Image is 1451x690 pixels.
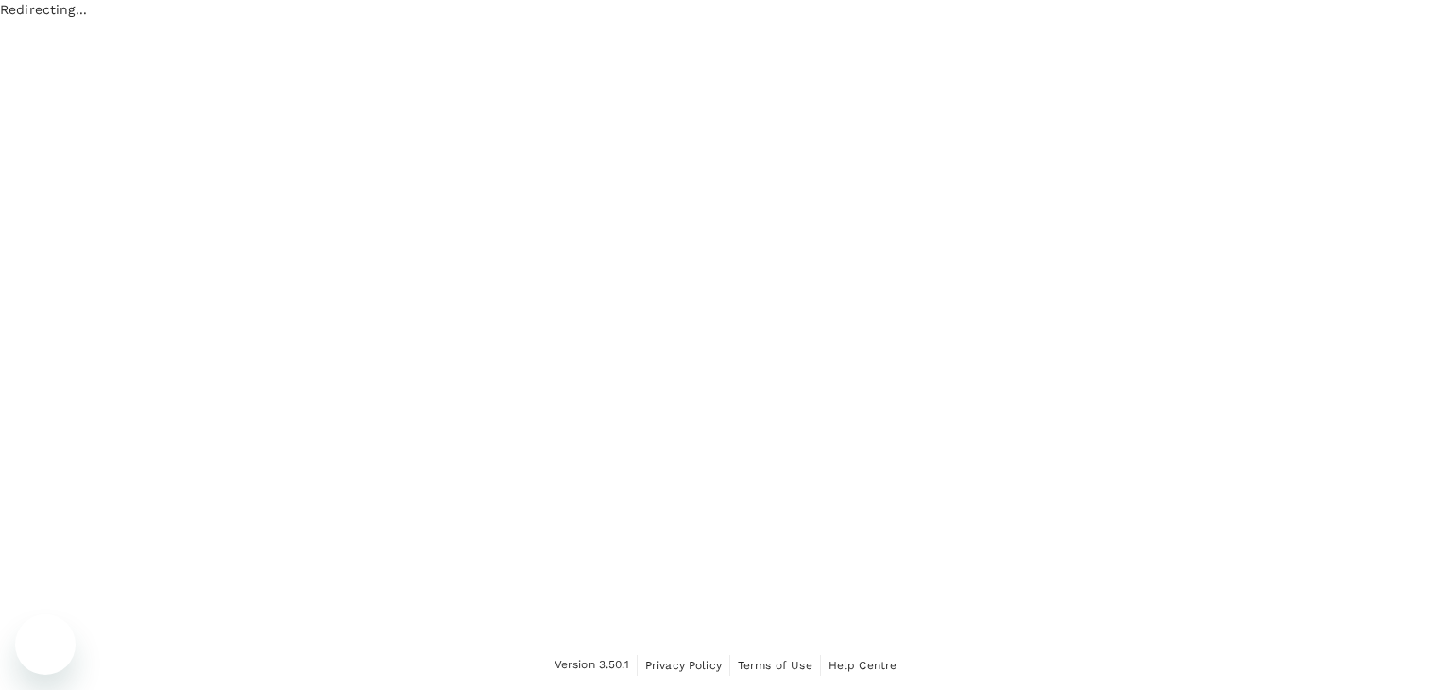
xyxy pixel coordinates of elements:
span: Terms of Use [738,659,812,672]
a: Terms of Use [738,655,812,676]
a: Privacy Policy [645,655,722,676]
span: Help Centre [828,659,897,672]
span: Version 3.50.1 [555,656,629,675]
span: Privacy Policy [645,659,722,672]
iframe: Botón para iniciar la ventana de mensajería [15,614,76,675]
a: Help Centre [828,655,897,676]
